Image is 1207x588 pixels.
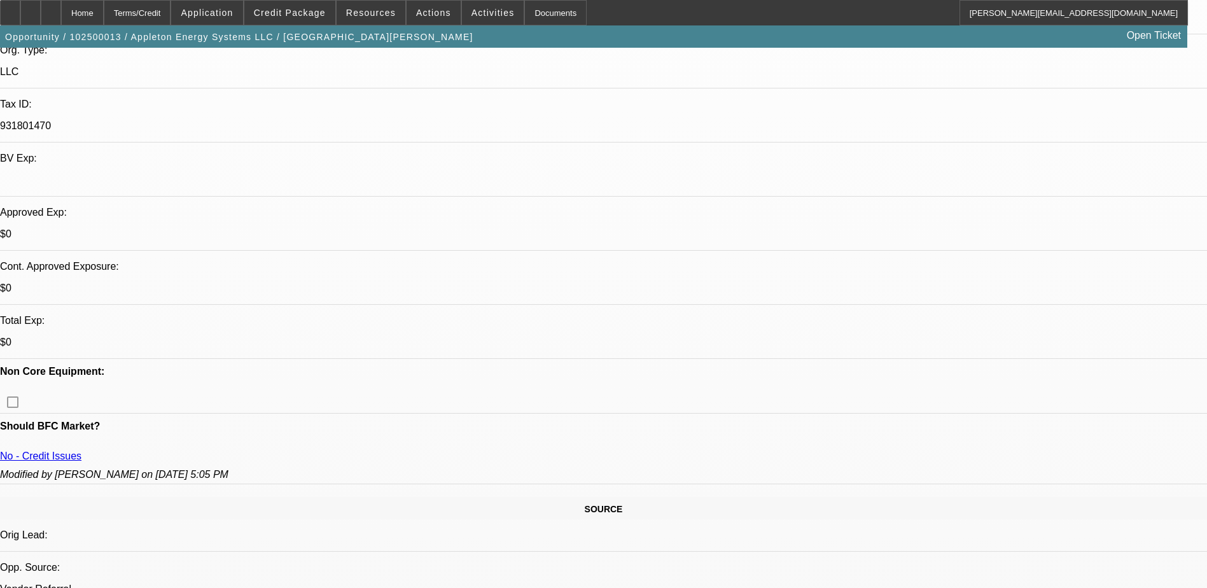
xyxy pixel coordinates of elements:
span: Activities [471,8,515,18]
span: Actions [416,8,451,18]
span: SOURCE [585,504,623,514]
span: Opportunity / 102500013 / Appleton Energy Systems LLC / [GEOGRAPHIC_DATA][PERSON_NAME] [5,32,473,42]
span: Credit Package [254,8,326,18]
button: Activities [462,1,524,25]
button: Application [171,1,242,25]
a: Open Ticket [1122,25,1186,46]
span: Resources [346,8,396,18]
button: Actions [407,1,461,25]
button: Resources [337,1,405,25]
button: Credit Package [244,1,335,25]
span: Application [181,8,233,18]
